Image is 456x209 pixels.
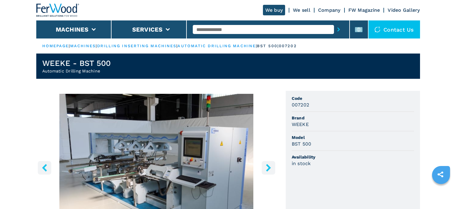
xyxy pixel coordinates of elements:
[292,101,309,108] h3: 007202
[177,44,256,48] a: automatic drilling machine
[388,7,420,13] a: Video Gallery
[56,26,89,33] button: Machines
[431,182,452,204] iframe: Chat
[433,167,448,182] a: sharethis
[348,7,380,13] a: FW Magazine
[292,121,309,128] h3: WEEKE
[36,4,79,17] img: Ferwood
[368,20,420,38] div: Contact us
[176,44,177,48] span: |
[97,44,177,48] a: drilling inserting machines
[292,134,414,140] span: Model
[374,26,380,32] img: Contact us
[257,43,279,49] p: bst 500 |
[292,154,414,160] span: Availability
[292,95,414,101] span: Code
[42,58,111,68] h1: WEEKE - BST 500
[292,140,311,147] h3: BST 500
[42,68,111,74] h2: Automatic Drilling Machine
[42,44,69,48] a: HOMEPAGE
[293,7,310,13] a: We sell
[96,44,97,48] span: |
[334,23,343,36] button: submit-button
[38,161,51,174] button: left-button
[292,115,414,121] span: Brand
[262,161,275,174] button: right-button
[292,160,311,167] h3: in stock
[132,26,163,33] button: Services
[70,44,96,48] a: machines
[263,5,285,15] a: We buy
[318,7,341,13] a: Company
[279,43,297,49] p: 007202
[256,44,257,48] span: |
[69,44,70,48] span: |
